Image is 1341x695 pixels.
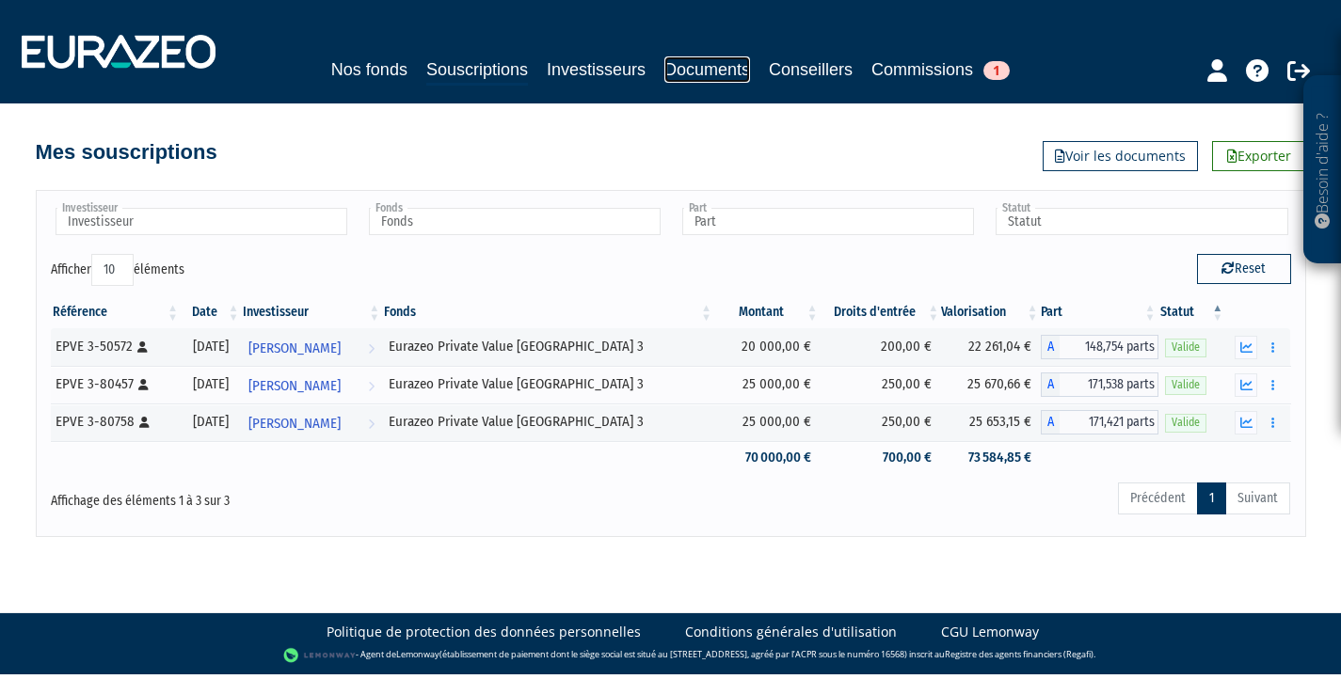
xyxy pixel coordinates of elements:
[91,254,134,286] select: Afficheréléments
[1158,296,1226,328] th: Statut : activer pour trier la colonne par ordre d&eacute;croissant
[821,441,942,474] td: 700,00 €
[547,56,646,83] a: Investisseurs
[714,403,821,441] td: 25 000,00 €
[714,441,821,474] td: 70 000,00 €
[1060,335,1158,359] span: 148,754 parts
[368,406,375,441] i: Voir l'investisseur
[945,648,1094,660] a: Registre des agents financiers (Regafi)
[821,296,942,328] th: Droits d'entrée: activer pour trier la colonne par ordre croissant
[714,328,821,366] td: 20 000,00 €
[248,406,341,441] span: [PERSON_NAME]
[389,374,708,394] div: Eurazeo Private Value [GEOGRAPHIC_DATA] 3
[327,623,641,641] a: Politique de protection des données personnelles
[137,341,148,353] i: [Français] Personne physique
[56,374,175,394] div: EPVE 3-80457
[51,254,184,286] label: Afficher éléments
[941,403,1040,441] td: 25 653,15 €
[138,379,149,390] i: [Français] Personne physique
[941,366,1040,403] td: 25 670,66 €
[821,366,942,403] td: 250,00 €
[871,56,1010,83] a: Commissions1
[36,141,217,164] h4: Mes souscriptions
[983,61,1010,80] span: 1
[368,369,375,403] i: Voir l'investisseur
[331,56,407,83] a: Nos fonds
[51,296,182,328] th: Référence : activer pour trier la colonne par ordre croissant
[1165,414,1206,432] span: Valide
[1060,372,1158,397] span: 171,538 parts
[187,337,234,356] div: [DATE]
[1312,86,1333,255] p: Besoin d'aide ?
[389,412,708,432] div: Eurazeo Private Value [GEOGRAPHIC_DATA] 3
[821,328,942,366] td: 200,00 €
[248,331,341,366] span: [PERSON_NAME]
[1041,372,1060,397] span: A
[1060,410,1158,434] span: 171,421 parts
[22,35,216,69] img: 1732889491-logotype_eurazeo_blanc_rvb.png
[714,366,821,403] td: 25 000,00 €
[56,337,175,356] div: EPVE 3-50572
[685,623,897,641] a: Conditions générales d'utilisation
[1041,335,1158,359] div: A - Eurazeo Private Value Europe 3
[1041,410,1060,434] span: A
[1043,141,1198,171] a: Voir les documents
[1041,296,1158,328] th: Part: activer pour trier la colonne par ordre croissant
[382,296,714,328] th: Fonds: activer pour trier la colonne par ordre croissant
[941,328,1040,366] td: 22 261,04 €
[368,331,375,366] i: Voir l'investisseur
[283,646,356,665] img: logo-lemonway.png
[56,412,175,432] div: EPVE 3-80758
[187,412,234,432] div: [DATE]
[241,366,382,403] a: [PERSON_NAME]
[1197,254,1291,284] button: Reset
[1165,376,1206,394] span: Valide
[769,56,853,83] a: Conseillers
[248,369,341,403] span: [PERSON_NAME]
[1212,141,1306,171] a: Exporter
[1197,482,1226,514] a: 1
[941,296,1040,328] th: Valorisation: activer pour trier la colonne par ordre croissant
[389,337,708,356] div: Eurazeo Private Value [GEOGRAPHIC_DATA] 3
[181,296,241,328] th: Date: activer pour trier la colonne par ordre croissant
[241,403,382,441] a: [PERSON_NAME]
[821,403,942,441] td: 250,00 €
[139,417,150,428] i: [Français] Personne physique
[396,648,439,660] a: Lemonway
[1165,339,1206,356] span: Valide
[241,328,382,366] a: [PERSON_NAME]
[1041,335,1060,359] span: A
[714,296,821,328] th: Montant: activer pour trier la colonne par ordre croissant
[664,56,750,83] a: Documents
[187,374,234,394] div: [DATE]
[426,56,528,86] a: Souscriptions
[1041,410,1158,434] div: A - Eurazeo Private Value Europe 3
[941,441,1040,474] td: 73 584,85 €
[1041,372,1158,397] div: A - Eurazeo Private Value Europe 3
[941,623,1039,641] a: CGU Lemonway
[241,296,382,328] th: Investisseur: activer pour trier la colonne par ordre croissant
[51,481,551,511] div: Affichage des éléments 1 à 3 sur 3
[19,646,1322,665] div: - Agent de (établissement de paiement dont le siège social est situé au [STREET_ADDRESS], agréé p...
